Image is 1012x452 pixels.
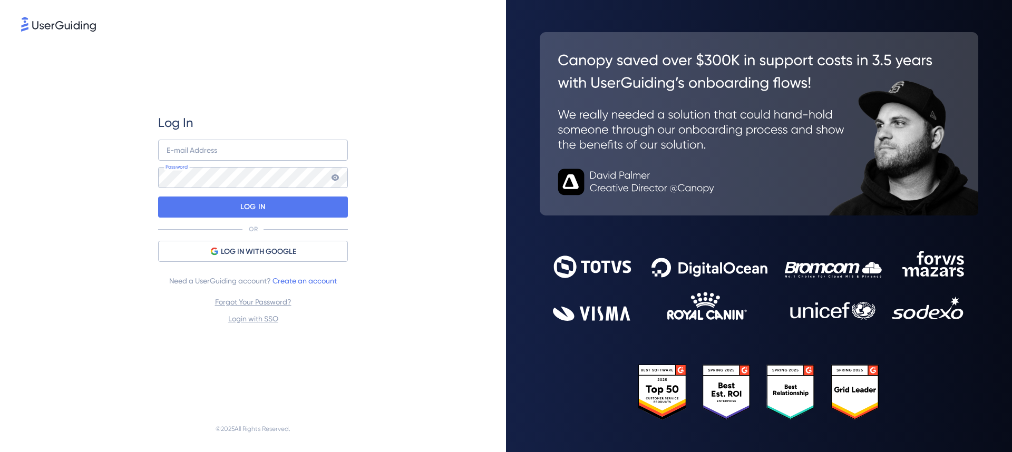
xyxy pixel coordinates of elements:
[158,140,348,161] input: example@company.com
[249,225,258,233] p: OR
[216,422,290,435] span: © 2025 All Rights Reserved.
[21,17,96,32] img: 8faab4ba6bc7696a72372aa768b0286c.svg
[169,274,337,287] span: Need a UserGuiding account?
[273,277,337,285] a: Create an account
[228,315,278,323] a: Login with SSO
[158,114,193,131] span: Log In
[240,199,265,215] p: LOG IN
[638,365,880,420] img: 25303e33045975176eb484905ab012ff.svg
[540,32,978,215] img: 26c0aa7c25a843aed4baddd2b5e0fa68.svg
[553,251,965,321] img: 9302ce2ac39453076f5bc0f2f2ca889b.svg
[215,298,291,306] a: Forgot Your Password?
[221,245,296,258] span: LOG IN WITH GOOGLE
